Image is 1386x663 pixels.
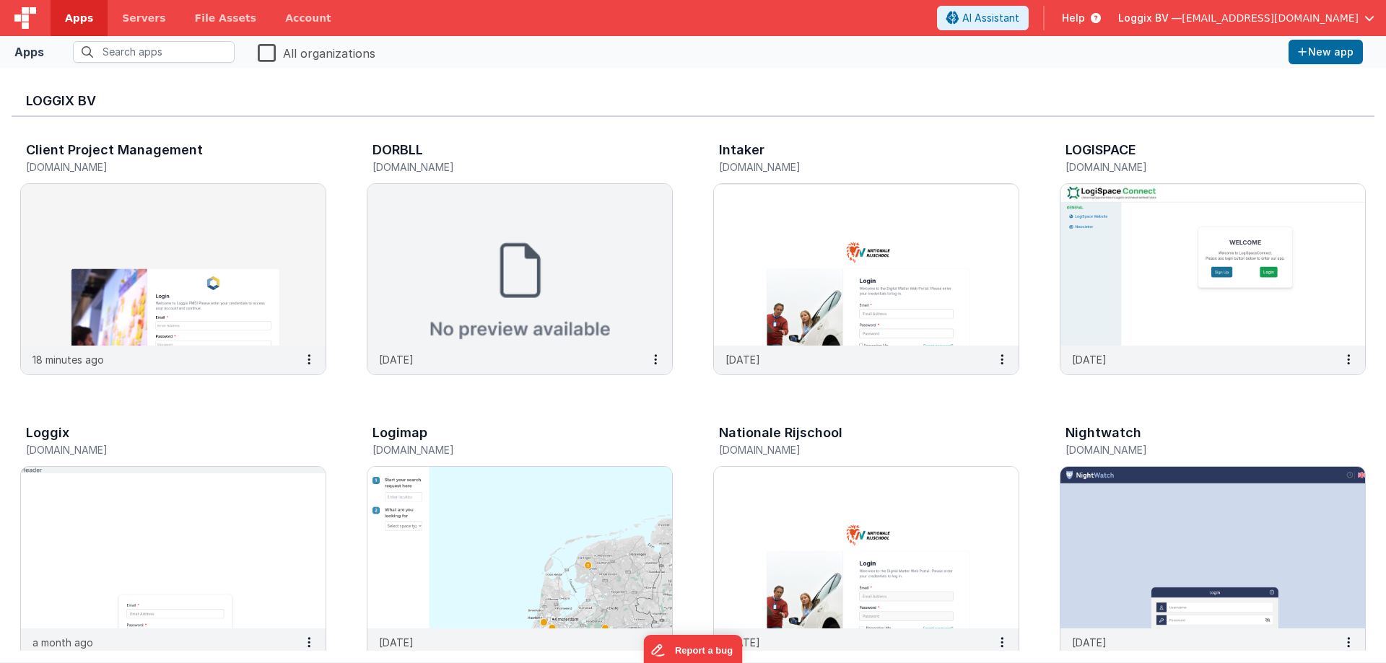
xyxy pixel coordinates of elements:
[26,162,290,172] h5: [DOMAIN_NAME]
[65,11,93,25] span: Apps
[1182,11,1359,25] span: [EMAIL_ADDRESS][DOMAIN_NAME]
[962,11,1019,25] span: AI Assistant
[1065,143,1136,157] h3: LOGISPACE
[372,143,423,157] h3: DORBLL
[725,635,760,650] p: [DATE]
[1062,11,1085,25] span: Help
[719,143,764,157] h3: Intaker
[719,426,842,440] h3: Nationale Rijschool
[725,352,760,367] p: [DATE]
[195,11,257,25] span: File Assets
[1072,352,1107,367] p: [DATE]
[1289,40,1363,64] button: New app
[1118,11,1374,25] button: Loggix BV — [EMAIL_ADDRESS][DOMAIN_NAME]
[379,635,414,650] p: [DATE]
[258,42,375,62] label: All organizations
[26,143,203,157] h3: Client Project Management
[1065,426,1141,440] h3: Nightwatch
[122,11,165,25] span: Servers
[26,94,1360,108] h3: Loggix BV
[32,635,93,650] p: a month ago
[937,6,1029,30] button: AI Assistant
[719,162,983,172] h5: [DOMAIN_NAME]
[1072,635,1107,650] p: [DATE]
[1118,11,1182,25] span: Loggix BV —
[719,444,983,455] h5: [DOMAIN_NAME]
[372,444,637,455] h5: [DOMAIN_NAME]
[372,162,637,172] h5: [DOMAIN_NAME]
[379,352,414,367] p: [DATE]
[26,444,290,455] h5: [DOMAIN_NAME]
[32,352,104,367] p: 18 minutes ago
[1065,162,1330,172] h5: [DOMAIN_NAME]
[1065,444,1330,455] h5: [DOMAIN_NAME]
[372,426,427,440] h3: Logimap
[26,426,69,440] h3: Loggix
[14,43,44,61] div: Apps
[73,41,235,63] input: Search apps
